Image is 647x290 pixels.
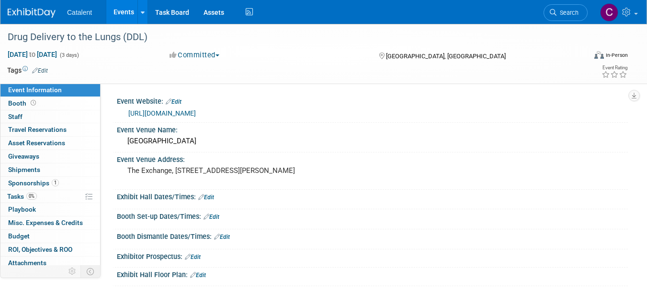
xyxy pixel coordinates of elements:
[204,214,219,220] a: Edit
[7,193,37,200] span: Tasks
[0,216,100,229] a: Misc. Expenses & Credits
[8,246,72,253] span: ROI, Objectives & ROO
[67,9,92,16] span: Catalent
[166,50,223,60] button: Committed
[26,193,37,200] span: 0%
[536,50,628,64] div: Event Format
[594,51,604,59] img: Format-Inperson.png
[8,219,83,226] span: Misc. Expenses & Credits
[52,179,59,186] span: 1
[8,99,38,107] span: Booth
[0,163,100,176] a: Shipments
[214,234,230,240] a: Edit
[0,257,100,269] a: Attachments
[117,152,628,164] div: Event Venue Address:
[8,126,67,133] span: Travel Reservations
[600,3,618,21] img: Christina Szendi
[0,97,100,110] a: Booth
[0,190,100,203] a: Tasks0%
[190,272,206,279] a: Edit
[386,53,506,60] span: [GEOGRAPHIC_DATA], [GEOGRAPHIC_DATA]
[7,65,48,75] td: Tags
[198,194,214,201] a: Edit
[117,209,628,222] div: Booth Set-up Dates/Times:
[127,166,319,175] pre: The Exchange, [STREET_ADDRESS][PERSON_NAME]
[117,268,628,280] div: Exhibit Hall Floor Plan:
[124,134,621,149] div: [GEOGRAPHIC_DATA]
[117,229,628,242] div: Booth Dismantle Dates/Times:
[8,232,30,240] span: Budget
[8,139,65,147] span: Asset Reservations
[0,230,100,243] a: Budget
[117,190,628,202] div: Exhibit Hall Dates/Times:
[166,98,182,105] a: Edit
[185,254,201,260] a: Edit
[0,177,100,190] a: Sponsorships1
[128,109,196,117] a: [URL][DOMAIN_NAME]
[8,166,40,173] span: Shipments
[0,110,100,123] a: Staff
[605,52,628,59] div: In-Person
[32,67,48,74] a: Edit
[117,249,628,262] div: Exhibitor Prospectus:
[28,51,37,58] span: to
[7,50,57,59] span: [DATE] [DATE]
[0,84,100,97] a: Event Information
[8,152,39,160] span: Giveaways
[544,4,588,21] a: Search
[0,123,100,136] a: Travel Reservations
[602,65,627,70] div: Event Rating
[0,150,100,163] a: Giveaways
[8,8,56,18] img: ExhibitDay
[59,52,79,58] span: (3 days)
[29,99,38,107] span: Booth not reserved yet
[0,203,100,216] a: Playbook
[117,123,628,135] div: Event Venue Name:
[4,29,575,46] div: Drug Delivery to the Lungs (DDL)
[8,113,23,120] span: Staff
[0,243,100,256] a: ROI, Objectives & ROO
[8,86,62,94] span: Event Information
[117,94,628,107] div: Event Website:
[81,265,101,278] td: Toggle Event Tabs
[556,9,579,16] span: Search
[8,205,36,213] span: Playbook
[64,265,81,278] td: Personalize Event Tab Strip
[8,259,46,267] span: Attachments
[0,137,100,150] a: Asset Reservations
[8,179,59,187] span: Sponsorships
